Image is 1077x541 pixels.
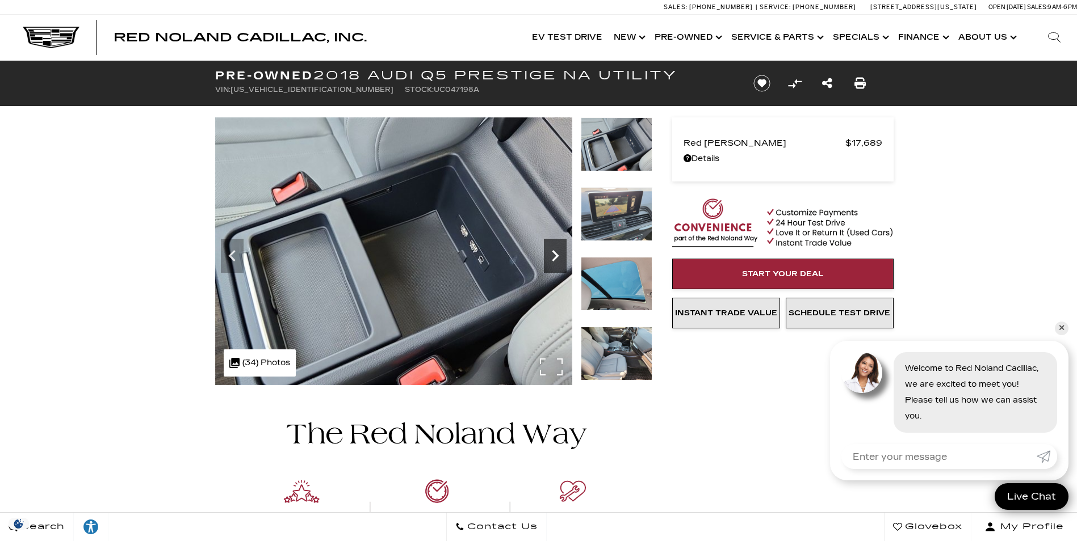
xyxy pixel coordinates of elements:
[822,75,832,91] a: Share this Pre-Owned 2018 Audi Q5 Prestige NA Utility
[894,352,1057,433] div: Welcome to Red Noland Cadillac, we are excited to meet you! Please tell us how we can assist you.
[672,298,780,328] a: Instant Trade Value
[742,269,824,278] span: Start Your Deal
[995,483,1068,510] a: Live Chat
[664,3,688,11] span: Sales:
[221,239,244,273] div: Previous
[902,519,962,535] span: Glovebox
[405,86,434,94] span: Stock:
[224,349,296,377] div: (34) Photos
[996,519,1064,535] span: My Profile
[672,259,894,289] a: Start Your Deal
[581,257,652,311] img: Used 2018 Blue Audi Prestige image 21
[1032,15,1077,60] div: Search
[664,4,756,10] a: Sales: [PHONE_NUMBER]
[434,86,479,94] span: UC047198A
[726,15,827,60] a: Service & Parts
[1047,3,1077,11] span: 9 AM-6 PM
[74,518,108,535] div: Explore your accessibility options
[114,31,367,44] span: Red Noland Cadillac, Inc.
[215,69,735,82] h1: 2018 Audi Q5 Prestige NA Utility
[23,27,79,48] img: Cadillac Dark Logo with Cadillac White Text
[793,3,856,11] span: [PHONE_NUMBER]
[684,151,882,167] a: Details
[6,518,32,530] img: Opt-Out Icon
[114,32,367,43] a: Red Noland Cadillac, Inc.
[953,15,1020,60] a: About Us
[684,135,845,151] span: Red [PERSON_NAME]
[215,117,572,385] img: Used 2018 Blue Audi Prestige image 19
[756,4,859,10] a: Service: [PHONE_NUMBER]
[988,3,1026,11] span: Open [DATE]
[581,117,652,171] img: Used 2018 Blue Audi Prestige image 19
[581,327,652,381] img: Used 2018 Blue Audi Prestige image 22
[786,298,894,328] a: Schedule Test Drive
[18,519,65,535] span: Search
[526,15,608,60] a: EV Test Drive
[841,444,1037,469] input: Enter your message
[749,74,774,92] button: Save vehicle
[464,519,538,535] span: Contact Us
[689,3,753,11] span: [PHONE_NUMBER]
[74,513,108,541] a: Explore your accessibility options
[971,513,1077,541] button: Open user profile menu
[608,15,649,60] a: New
[827,15,892,60] a: Specials
[446,513,547,541] a: Contact Us
[1037,444,1057,469] a: Submit
[760,3,791,11] span: Service:
[870,3,977,11] a: [STREET_ADDRESS][US_STATE]
[544,239,567,273] div: Next
[892,15,953,60] a: Finance
[649,15,726,60] a: Pre-Owned
[1001,490,1062,503] span: Live Chat
[215,86,231,94] span: VIN:
[215,69,313,82] strong: Pre-Owned
[231,86,393,94] span: [US_VEHICLE_IDENTIFICATION_NUMBER]
[841,352,882,393] img: Agent profile photo
[684,135,882,151] a: Red [PERSON_NAME] $17,689
[6,518,32,530] section: Click to Open Cookie Consent Modal
[884,513,971,541] a: Glovebox
[789,308,890,318] span: Schedule Test Drive
[786,75,803,92] button: Compare Vehicle
[845,135,882,151] span: $17,689
[581,187,652,241] img: Used 2018 Blue Audi Prestige image 20
[1027,3,1047,11] span: Sales:
[854,75,866,91] a: Print this Pre-Owned 2018 Audi Q5 Prestige NA Utility
[675,308,777,318] span: Instant Trade Value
